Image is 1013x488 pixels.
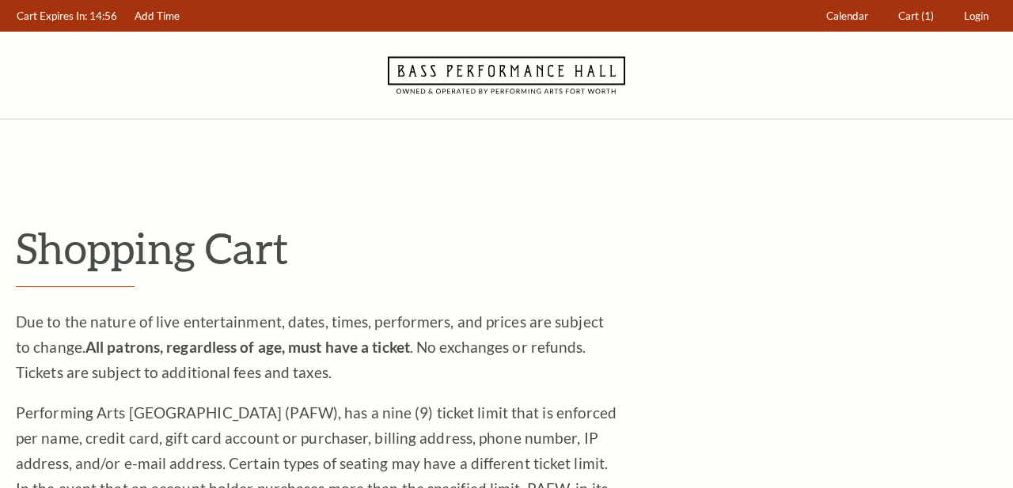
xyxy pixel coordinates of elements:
a: Cart (1) [891,1,942,32]
a: Add Time [127,1,188,32]
span: Login [964,9,988,22]
strong: All patrons, regardless of age, must have a ticket [85,338,410,356]
span: Calendar [826,9,868,22]
a: Calendar [819,1,876,32]
span: Cart [898,9,919,22]
span: (1) [921,9,934,22]
p: Shopping Cart [16,222,997,274]
span: 14:56 [89,9,117,22]
a: Login [957,1,996,32]
span: Cart Expires In: [17,9,87,22]
span: Due to the nature of live entertainment, dates, times, performers, and prices are subject to chan... [16,312,604,381]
